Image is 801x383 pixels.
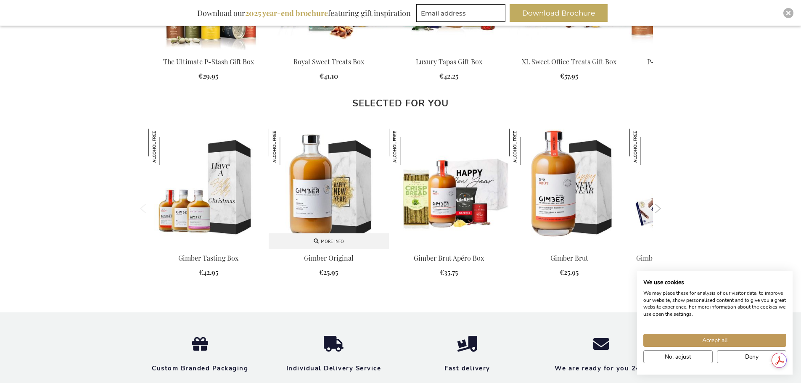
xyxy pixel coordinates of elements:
img: Gimber Sweet Lilly Experience Box [629,129,750,246]
a: Luxury Tapas Gift Box [416,57,482,66]
a: The Ultimate P-Stash Gift Box [163,57,254,66]
input: Email address [416,4,505,22]
div: Download our featuring gift inspiration [193,4,415,22]
span: €42.95 [199,268,218,277]
button: Next [655,204,661,213]
img: Gimber Brut Apéro box [389,129,509,246]
span: €25.95 [560,268,579,277]
img: Gimber Tasting Box [148,129,269,246]
b: 2025 year-end brochure [245,8,328,18]
a: Gimber Sweet Lilly Experience Box [636,254,743,262]
span: Accept all [702,336,728,345]
a: XL Sweet Office Treats Gift Box [509,47,629,55]
span: €35.75 [440,268,458,277]
button: Deny all cookies [717,350,786,363]
img: Gimber Original [269,129,389,249]
img: Gimber Brut Apéro Box [389,129,425,165]
button: Previous [140,204,146,213]
button: Accept all cookies [643,334,786,347]
span: €41.10 [320,71,338,80]
strong: Custom Branded Packaging [152,364,248,372]
button: Adjust cookie preferences [643,350,713,363]
a: Gimber Brut Apéro box Gimber Brut Apéro Box [389,243,509,251]
a: Gimber Brut Gimber Brut [509,243,629,251]
a: Gimber Brut Apéro Box [414,254,484,262]
form: marketing offers and promotions [416,4,508,24]
div: Close [783,8,793,18]
strong: Individual Delivery Service [286,364,381,372]
a: Royal Sweet Treats Box [293,57,364,66]
span: Deny [745,352,759,361]
a: Royal Sweet Treats Box [269,47,389,55]
img: Gimber Sweet Lilly Experience Box [629,129,666,165]
h2: We use cookies [643,279,786,286]
strong: Fast delivery [444,364,490,372]
img: Gimber Brut [509,129,629,246]
img: Gimber Tasting Box [148,129,185,165]
strong: Selected for you [352,97,449,110]
a: Gimber Tasting Box [178,254,238,262]
a: The Ultimate P-Stash Gift Box [148,47,269,55]
span: €25.95 [319,268,338,277]
a: Luxury Tapas Gift Box [389,47,509,55]
span: €29.95 [198,71,218,80]
button: Download Brochure [510,4,608,22]
a: Gimber Original [304,254,354,262]
span: €42.25 [439,71,458,80]
a: XL Sweet Office Treats Gift Box [522,57,616,66]
p: We may place these for analysis of our visitor data, to improve our website, show personalised co... [643,290,786,318]
a: P-Stash Sweet Nuts Gift Box [647,57,732,66]
a: Gimber Tasting Box Gimber Tasting Box [148,243,269,251]
a: More info [269,233,389,249]
span: €57.95 [560,71,578,80]
span: No, adjust [665,352,691,361]
img: Gimber Brut [509,129,545,165]
strong: We are ready for you 24/7 [555,364,648,372]
img: Gimber Original [269,129,305,165]
a: Gimber Brut [550,254,588,262]
img: Close [786,11,791,16]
